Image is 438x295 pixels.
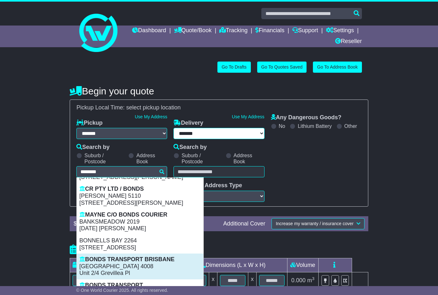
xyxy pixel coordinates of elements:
a: Go To Drafts [217,62,251,73]
label: Pickup [76,120,102,127]
label: Search by [76,144,109,151]
label: Other [344,123,357,129]
a: Dashboard [132,26,166,36]
sup: 3 [312,276,314,281]
a: Tracking [219,26,247,36]
span: m [307,277,314,284]
div: Additional Cover [220,220,268,227]
td: x [248,272,257,289]
a: Financials [255,26,284,36]
td: Volume [287,258,319,272]
a: Support [292,26,318,36]
label: Delivery [173,120,203,127]
a: Reseller [335,36,362,47]
label: Suburb / Postcode [84,152,125,165]
p: BONDS TRANSPORT BRISBANE [79,256,201,263]
div: $ FreightSafe warranty included [70,220,220,227]
span: © One World Courier 2025. All rights reserved. [76,288,168,293]
h4: Package details | [70,244,150,255]
span: 0.000 [291,277,306,284]
p: BANKSMEADOW 2019 [79,218,201,225]
label: Delivery Address Type [173,182,242,189]
p: [GEOGRAPHIC_DATA] 4008 [79,263,201,270]
a: Quote/Book [174,26,212,36]
p: BONDS TRANSPORT [79,282,201,289]
a: Use My Address [232,114,265,119]
p: MAYNE C/O BONDS COURIER [79,211,201,218]
p: [PERSON_NAME] 5110 [79,193,201,200]
button: Increase my warranty / insurance cover [272,218,364,229]
td: x [209,272,217,289]
td: Type [70,258,123,272]
p: [STREET_ADDRESS][PERSON_NAME] [79,200,201,207]
div: Pickup Local Time: [73,104,364,111]
a: Use My Address [135,114,167,119]
td: Dimensions (L x W x H) [178,258,287,272]
label: Address Book [136,152,167,165]
a: Go To Address Book [313,62,362,73]
h4: Begin your quote [70,86,368,96]
span: select pickup location [126,104,180,111]
label: Any Dangerous Goods? [271,114,342,121]
label: Lithium Battery [298,123,332,129]
label: Search by [173,144,207,151]
label: Address Book [234,152,265,165]
p: [STREET_ADDRESS][PERSON_NAME] [79,174,201,181]
a: Go To Quotes Saved [257,62,307,73]
p: BONNELLS BAY 2264 [79,237,201,244]
label: No [279,123,285,129]
p: [DATE] [PERSON_NAME] [79,225,201,232]
span: Increase my warranty / insurance cover [276,221,353,226]
p: Unit 2/4 Grevillea Pl [79,270,201,277]
a: Settings [326,26,354,36]
p: [STREET_ADDRESS] [79,244,201,251]
label: Suburb / Postcode [181,152,222,165]
p: CR PTY LTD / BONDS [79,186,201,193]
